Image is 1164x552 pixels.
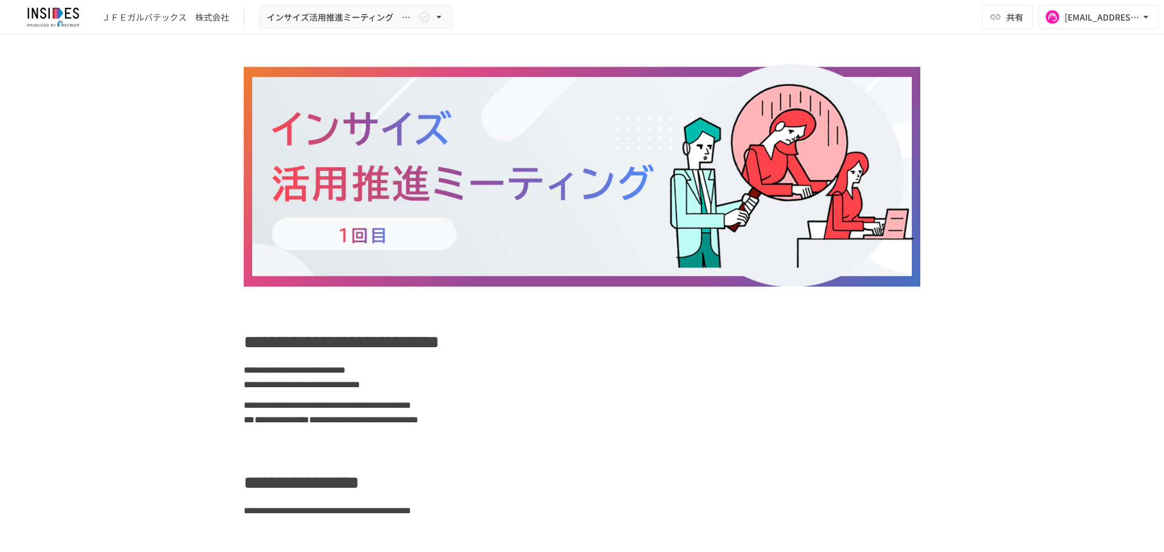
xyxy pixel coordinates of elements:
div: [EMAIL_ADDRESS][DOMAIN_NAME] [1065,10,1140,25]
img: JmGSPSkPjKwBq77AtHmwC7bJguQHJlCRQfAXtnx4WuV [15,7,92,27]
span: 共有 [1006,10,1023,24]
button: インサイズ活用推進ミーティング ～1回目～ [259,5,453,29]
button: [EMAIL_ADDRESS][DOMAIN_NAME] [1038,5,1159,29]
div: ＪＦＥガルバテックス 株式会社 [102,11,229,24]
button: 共有 [982,5,1033,29]
span: インサイズ活用推進ミーティング ～1回目～ [267,10,416,25]
img: 2iIRApyzCyCQB8KG8AhZ9fFgj7M2SP4SxTElNRYVcym [244,64,920,287]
